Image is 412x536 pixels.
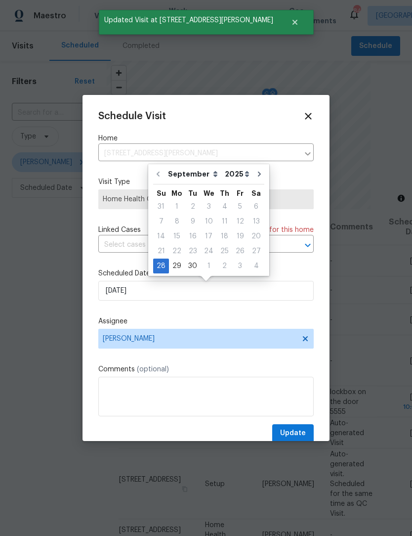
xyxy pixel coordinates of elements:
[237,190,244,197] abbr: Friday
[217,215,232,228] div: 11
[201,215,217,228] div: 10
[204,190,214,197] abbr: Wednesday
[232,199,248,214] div: Fri Sep 05 2025
[201,200,217,214] div: 3
[99,10,279,31] span: Updated Visit at [STREET_ADDRESS][PERSON_NAME]
[188,190,197,197] abbr: Tuesday
[153,215,169,228] div: 7
[151,164,165,184] button: Go to previous month
[153,259,169,273] div: 28
[232,229,248,244] div: Fri Sep 19 2025
[185,200,201,214] div: 2
[201,244,217,258] div: 24
[169,229,185,243] div: 15
[201,199,217,214] div: Wed Sep 03 2025
[169,229,185,244] div: Mon Sep 15 2025
[185,214,201,229] div: Tue Sep 09 2025
[232,259,248,273] div: Fri Oct 03 2025
[201,259,217,273] div: 1
[217,229,232,243] div: 18
[98,281,314,301] input: M/D/YYYY
[185,244,201,259] div: Tue Sep 23 2025
[248,259,264,273] div: 4
[169,199,185,214] div: Mon Sep 01 2025
[153,229,169,243] div: 14
[153,214,169,229] div: Sun Sep 07 2025
[153,229,169,244] div: Sun Sep 14 2025
[98,177,314,187] label: Visit Type
[185,229,201,243] div: 16
[153,259,169,273] div: Sun Sep 28 2025
[171,190,182,197] abbr: Monday
[103,194,309,204] span: Home Health Checkup
[217,259,232,273] div: 2
[248,215,264,228] div: 13
[280,427,306,440] span: Update
[98,146,299,161] input: Enter in an address
[185,215,201,228] div: 9
[169,214,185,229] div: Mon Sep 08 2025
[232,244,248,259] div: Fri Sep 26 2025
[251,190,261,197] abbr: Saturday
[185,259,201,273] div: Tue Sep 30 2025
[153,244,169,258] div: 21
[248,259,264,273] div: Sat Oct 04 2025
[165,167,222,181] select: Month
[248,229,264,244] div: Sat Sep 20 2025
[185,259,201,273] div: 30
[169,200,185,214] div: 1
[153,244,169,259] div: Sun Sep 21 2025
[220,190,229,197] abbr: Thursday
[169,259,185,273] div: Mon Sep 29 2025
[217,244,232,258] div: 25
[248,200,264,214] div: 6
[248,229,264,243] div: 20
[98,237,286,253] input: Select cases
[169,215,185,228] div: 8
[217,200,232,214] div: 4
[98,268,314,278] label: Scheduled Date
[201,229,217,244] div: Wed Sep 17 2025
[185,229,201,244] div: Tue Sep 16 2025
[217,259,232,273] div: Thu Oct 02 2025
[232,244,248,258] div: 26
[153,200,169,214] div: 31
[222,167,252,181] select: Year
[248,214,264,229] div: Sat Sep 13 2025
[248,244,264,259] div: Sat Sep 27 2025
[232,200,248,214] div: 5
[232,259,248,273] div: 3
[232,215,248,228] div: 12
[201,229,217,243] div: 17
[201,259,217,273] div: Wed Oct 01 2025
[217,229,232,244] div: Thu Sep 18 2025
[98,111,166,121] span: Schedule Visit
[98,364,314,374] label: Comments
[217,214,232,229] div: Thu Sep 11 2025
[252,164,267,184] button: Go to next month
[248,244,264,258] div: 27
[217,199,232,214] div: Thu Sep 04 2025
[153,199,169,214] div: Sun Aug 31 2025
[279,12,311,32] button: Close
[232,214,248,229] div: Fri Sep 12 2025
[185,244,201,258] div: 23
[201,214,217,229] div: Wed Sep 10 2025
[232,229,248,243] div: 19
[157,190,166,197] abbr: Sunday
[201,244,217,259] div: Wed Sep 24 2025
[169,244,185,259] div: Mon Sep 22 2025
[103,335,296,343] span: [PERSON_NAME]
[248,199,264,214] div: Sat Sep 06 2025
[169,244,185,258] div: 22
[303,111,314,122] span: Close
[272,424,314,443] button: Update
[98,134,314,143] label: Home
[137,366,169,373] span: (optional)
[98,316,314,326] label: Assignee
[217,244,232,259] div: Thu Sep 25 2025
[98,225,141,235] span: Linked Cases
[185,199,201,214] div: Tue Sep 02 2025
[301,238,315,252] button: Open
[169,259,185,273] div: 29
